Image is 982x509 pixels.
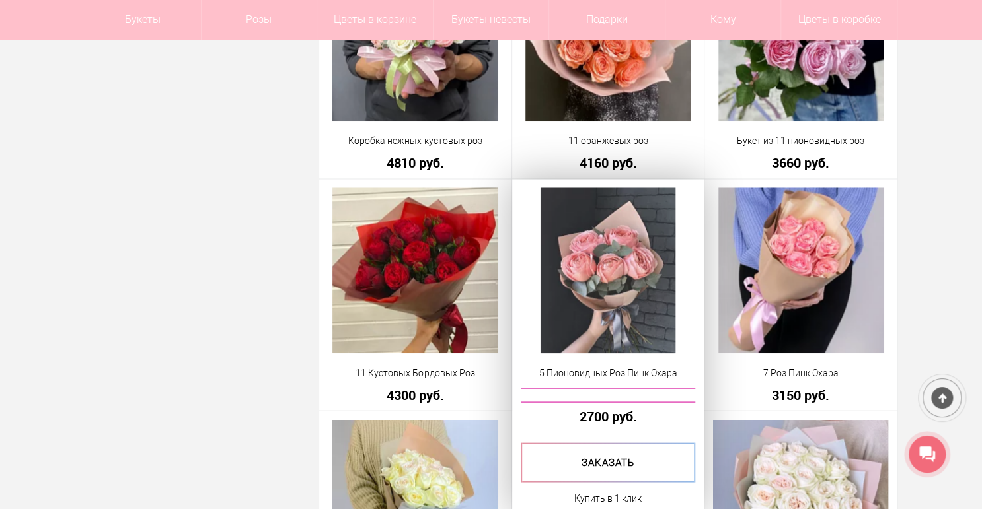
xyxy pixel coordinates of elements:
[328,388,503,401] a: 4300 руб.
[521,409,696,423] a: 2700 руб.
[718,187,884,353] img: 7 Роз Пинк Охара
[332,187,498,353] img: 11 Кустовых Бордовых Роз
[521,156,696,170] a: 4160 руб.
[713,156,888,170] a: 3660 руб.
[574,490,642,506] a: Купить в 1 клик
[713,388,888,401] a: 3150 руб.
[521,366,696,380] a: 5 Пионовидных Роз Пинк Охара
[328,366,503,380] a: 11 Кустовых Бордовых Роз
[328,134,503,148] a: Коробка нежных кустовых роз
[541,187,675,353] img: 5 Пионовидных Роз Пинк Охара
[521,134,696,148] a: 11 оранжевых роз
[328,156,503,170] a: 4810 руб.
[713,134,888,148] a: Букет из 11 пионовидных роз
[713,366,888,380] a: 7 Роз Пинк Охара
